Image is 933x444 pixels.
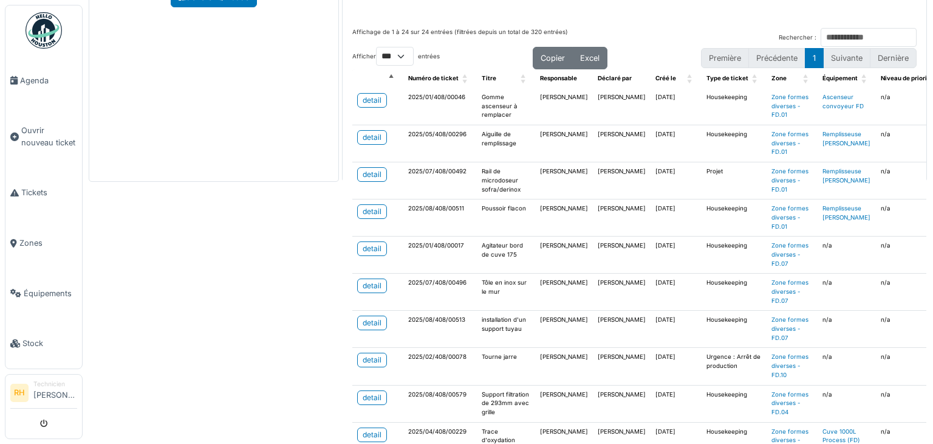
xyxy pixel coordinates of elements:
span: Créé le [655,75,676,82]
div: detail [363,132,381,143]
td: [PERSON_NAME] [535,125,593,162]
td: Housekeeping [702,199,767,237]
button: Copier [533,47,573,69]
a: detail [357,279,387,293]
td: 2025/08/408/00513 [403,311,477,348]
td: [DATE] [651,88,702,125]
td: 2025/07/408/00492 [403,162,477,199]
img: Badge_color-CXgf-gQk.svg [26,12,62,49]
a: Remplisseuse [PERSON_NAME] [822,168,870,184]
div: detail [363,317,381,328]
span: Zones [19,237,77,249]
div: detail [363,280,381,291]
td: [DATE] [651,199,702,237]
a: detail [357,241,387,256]
span: Stock [22,338,77,349]
td: [PERSON_NAME] [593,385,651,422]
a: Zone formes diverses - FD.07 [771,242,808,266]
td: n/a [818,274,876,311]
span: Type de ticket [706,75,748,82]
div: detail [363,243,381,254]
span: Zone: Activate to sort [803,69,810,88]
a: Zone formes diverses - FD.10 [771,353,808,378]
span: Titre: Activate to sort [521,69,528,88]
a: detail [357,390,387,405]
td: Aiguille de remplissage [477,125,535,162]
span: Type de ticket: Activate to sort [752,69,759,88]
label: Afficher entrées [352,47,440,66]
td: [DATE] [651,385,702,422]
a: Remplisseuse [PERSON_NAME] [822,205,870,221]
a: Zone formes diverses - FD.01 [771,94,808,118]
button: Excel [572,47,607,69]
td: [DATE] [651,237,702,274]
td: Housekeeping [702,274,767,311]
span: Niveau de priorité [881,75,933,82]
div: detail [363,169,381,180]
a: detail [357,204,387,219]
td: [PERSON_NAME] [535,199,593,237]
a: Zone formes diverses - FD.01 [771,131,808,155]
div: detail [363,206,381,217]
span: Titre [482,75,496,82]
a: detail [357,130,387,145]
div: Affichage de 1 à 24 sur 24 entrées (filtrées depuis un total de 320 entrées) [352,28,568,47]
td: Tôle en inox sur le mur [477,274,535,311]
td: n/a [818,237,876,274]
td: Housekeeping [702,88,767,125]
a: detail [357,428,387,442]
a: detail [357,353,387,367]
li: [PERSON_NAME] [33,380,77,406]
label: Rechercher : [779,33,816,43]
td: n/a [818,348,876,385]
td: Gomme ascenseur à remplacer [477,88,535,125]
td: 2025/01/408/00017 [403,237,477,274]
div: detail [363,392,381,403]
td: Poussoir flacon [477,199,535,237]
div: detail [363,429,381,440]
span: Ouvrir nouveau ticket [21,125,77,148]
td: [PERSON_NAME] [535,88,593,125]
span: Créé le: Activate to sort [687,69,694,88]
span: Numéro de ticket [408,75,459,82]
td: Housekeeping [702,311,767,348]
td: [PERSON_NAME] [593,274,651,311]
span: Copier [541,54,565,63]
a: Zone formes diverses - FD.01 [771,168,808,192]
td: Housekeeping [702,125,767,162]
td: [DATE] [651,162,702,199]
span: Tickets [21,187,77,198]
td: Tourne jarre [477,348,535,385]
a: Stock [5,319,82,369]
td: Support filtration de 293mm avec grille [477,385,535,422]
td: [PERSON_NAME] [535,237,593,274]
select: Afficherentrées [376,47,414,66]
button: 1 [805,48,824,68]
a: Équipements [5,268,82,319]
td: Urgence : Arrêt de production [702,348,767,385]
td: 2025/08/408/00579 [403,385,477,422]
span: Excel [580,54,600,63]
span: Déclaré par [598,75,632,82]
td: [DATE] [651,311,702,348]
td: [PERSON_NAME] [535,274,593,311]
a: Cuve 1000L Process (FD) [822,428,860,444]
a: detail [357,167,387,182]
span: Zone [771,75,787,82]
td: 2025/02/408/00078 [403,348,477,385]
a: detail [357,316,387,330]
td: Housekeeping [702,385,767,422]
td: [PERSON_NAME] [535,311,593,348]
a: Zone formes diverses - FD.07 [771,279,808,304]
a: Zone formes diverses - FD.07 [771,316,808,341]
a: Remplisseuse [PERSON_NAME] [822,131,870,147]
td: 2025/01/408/00046 [403,88,477,125]
a: detail [357,93,387,108]
span: Équipement: Activate to sort [861,69,869,88]
td: [DATE] [651,274,702,311]
a: Tickets [5,168,82,218]
td: n/a [818,385,876,422]
td: [PERSON_NAME] [593,311,651,348]
td: Projet [702,162,767,199]
span: Numéro de ticket: Activate to sort [462,69,470,88]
